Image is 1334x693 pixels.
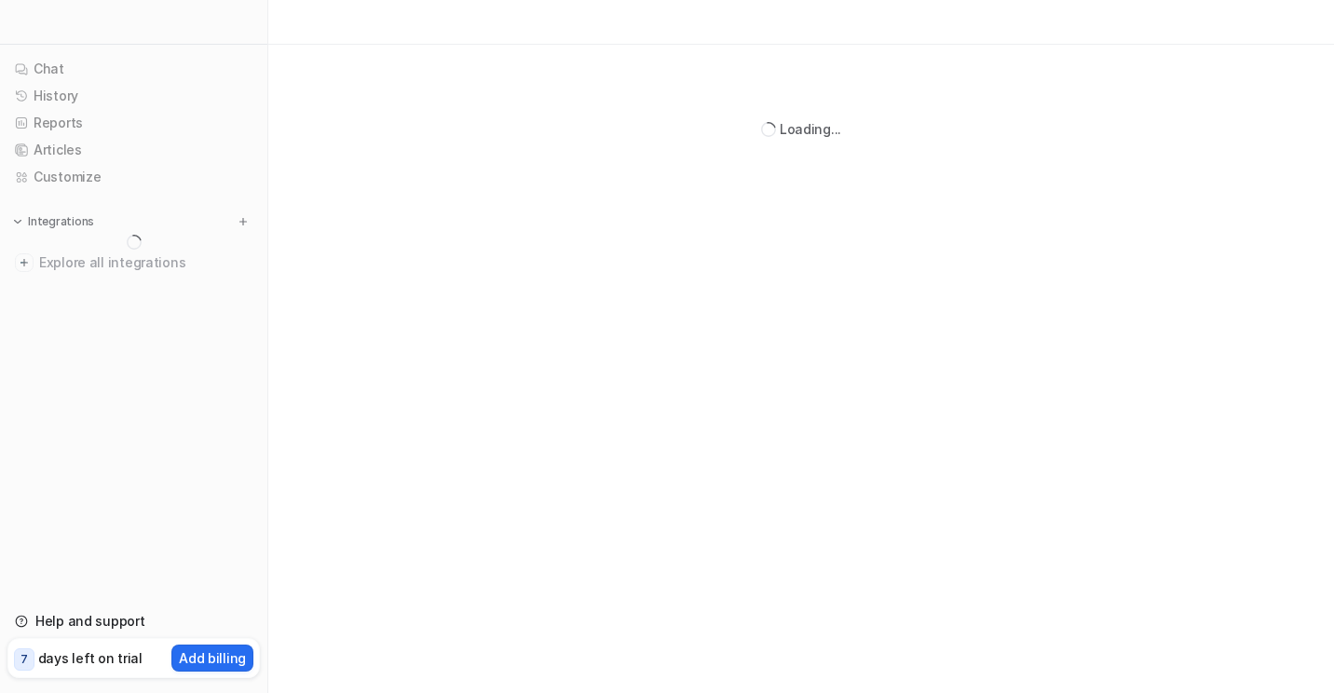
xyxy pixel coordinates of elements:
[7,56,260,82] a: Chat
[20,651,28,668] p: 7
[15,253,34,272] img: explore all integrations
[171,645,253,672] button: Add billing
[7,137,260,163] a: Articles
[38,648,143,668] p: days left on trial
[7,608,260,634] a: Help and support
[780,119,841,139] div: Loading...
[237,215,250,228] img: menu_add.svg
[179,648,246,668] p: Add billing
[11,215,24,228] img: expand menu
[28,214,94,229] p: Integrations
[7,83,260,109] a: History
[39,248,252,278] span: Explore all integrations
[7,110,260,136] a: Reports
[7,250,260,276] a: Explore all integrations
[7,212,100,231] button: Integrations
[7,164,260,190] a: Customize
